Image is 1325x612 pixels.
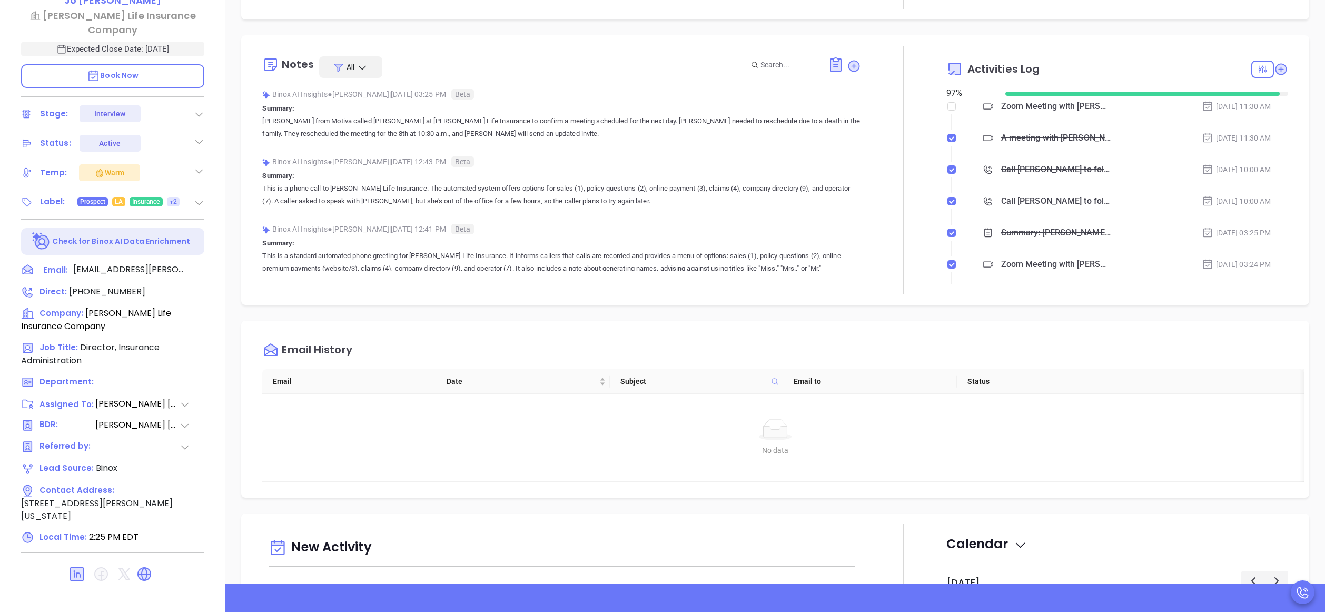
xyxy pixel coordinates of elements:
[39,308,83,319] span: Company:
[94,105,126,122] div: Interview
[39,376,94,387] span: Department:
[21,42,204,56] p: Expected Close Date: [DATE]
[282,344,352,359] div: Email History
[946,87,993,100] div: 97 %
[39,440,94,453] span: Referred by:
[760,59,816,71] input: Search...
[21,341,160,367] span: Director, Insurance Administration
[328,157,332,166] span: ●
[783,369,957,394] th: Email to
[96,462,117,474] span: Binox
[95,398,180,410] span: [PERSON_NAME] [PERSON_NAME]
[269,535,854,561] div: New Activity
[1202,164,1271,175] div: [DATE] 10:00 AM
[262,172,294,180] b: Summary:
[262,250,861,275] p: This is a standard automated phone greeting for [PERSON_NAME] Life Insurance. It informs callers ...
[99,135,121,152] div: Active
[89,531,139,543] span: 2:25 PM EDT
[451,89,474,100] span: Beta
[80,196,106,208] span: Prospect
[39,342,78,353] span: Job Title:
[262,154,861,170] div: Binox AI Insights [PERSON_NAME] | [DATE] 12:43 PM
[1241,571,1265,590] button: Previous day
[95,419,180,432] span: [PERSON_NAME] [PERSON_NAME]
[946,577,980,588] h2: [DATE]
[69,285,145,298] span: [PHONE_NUMBER]
[94,166,124,179] div: Warm
[620,376,767,387] span: Subject
[262,369,436,394] th: Email
[1202,259,1271,270] div: [DATE] 03:24 PM
[21,497,173,522] span: [STREET_ADDRESS][PERSON_NAME][US_STATE]
[282,59,314,70] div: Notes
[262,104,294,112] b: Summary:
[451,224,474,234] span: Beta
[115,196,122,208] span: LA
[43,263,68,277] span: Email:
[39,286,67,297] span: Direct :
[1001,193,1112,209] div: Call [PERSON_NAME] to follow up
[447,376,597,387] span: Date
[946,535,1027,552] span: Calendar
[1001,256,1112,272] div: Zoom Meeting with [PERSON_NAME]
[1202,101,1271,112] div: [DATE] 11:30 AM
[262,159,270,166] img: svg%3e
[1202,195,1271,207] div: [DATE] 10:00 AM
[957,369,1131,394] th: Status
[328,225,332,233] span: ●
[1202,132,1271,144] div: [DATE] 11:30 AM
[21,307,171,332] span: [PERSON_NAME] Life Insurance Company
[262,91,270,99] img: svg%3e
[52,236,190,247] p: Check for Binox AI Data Enrichment
[275,445,1275,456] div: No data
[262,239,294,247] b: Summary:
[262,182,861,208] p: This is a phone call to [PERSON_NAME] Life Insurance. The automated system offers options for sal...
[21,8,204,37] a: [PERSON_NAME] Life Insurance Company
[1001,98,1112,114] div: Zoom Meeting with [PERSON_NAME]
[328,90,332,98] span: ●
[39,399,94,411] span: Assigned To:
[40,135,71,151] div: Status:
[39,419,94,432] span: BDR:
[451,156,474,167] span: Beta
[40,194,65,210] div: Label:
[1001,130,1112,146] div: A meeting with [PERSON_NAME] has been scheduled - [PERSON_NAME]
[1202,227,1271,239] div: [DATE] 03:25 PM
[1264,571,1288,590] button: Next day
[87,70,139,81] span: Book Now
[40,165,67,181] div: Temp:
[1001,225,1112,241] div: Summary: [PERSON_NAME] from Motiva called [PERSON_NAME] at [PERSON_NAME] Life Insurance to confir...
[39,531,87,542] span: Local Time:
[132,196,160,208] span: Insurance
[170,196,177,208] span: +2
[73,263,184,276] span: [EMAIL_ADDRESS][PERSON_NAME][DOMAIN_NAME]
[436,369,610,394] th: Date
[262,221,861,237] div: Binox AI Insights [PERSON_NAME] | [DATE] 12:41 PM
[32,232,51,251] img: Ai-Enrich-DaqCidB-.svg
[1001,162,1112,177] div: Call [PERSON_NAME] to follow up
[262,115,861,140] p: [PERSON_NAME] from Motiva called [PERSON_NAME] at [PERSON_NAME] Life Insurance to confirm a meeti...
[39,485,114,496] span: Contact Address:
[39,462,94,473] span: Lead Source:
[262,86,861,102] div: Binox AI Insights [PERSON_NAME] | [DATE] 03:25 PM
[347,62,354,72] span: All
[967,64,1040,74] span: Activities Log
[262,226,270,234] img: svg%3e
[40,106,68,122] div: Stage:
